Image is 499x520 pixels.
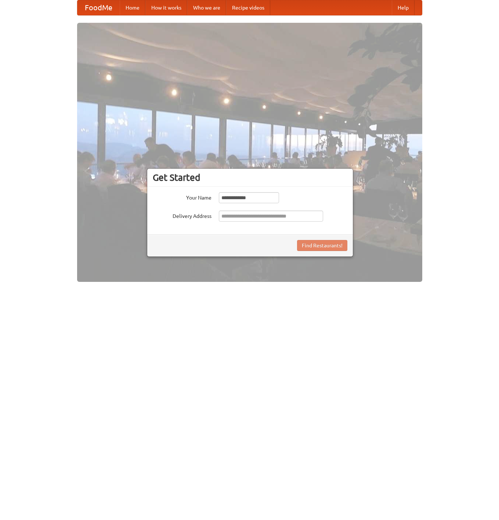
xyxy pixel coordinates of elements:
[297,240,347,251] button: Find Restaurants!
[153,172,347,183] h3: Get Started
[145,0,187,15] a: How it works
[392,0,415,15] a: Help
[187,0,226,15] a: Who we are
[77,0,120,15] a: FoodMe
[120,0,145,15] a: Home
[153,211,211,220] label: Delivery Address
[153,192,211,201] label: Your Name
[226,0,270,15] a: Recipe videos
